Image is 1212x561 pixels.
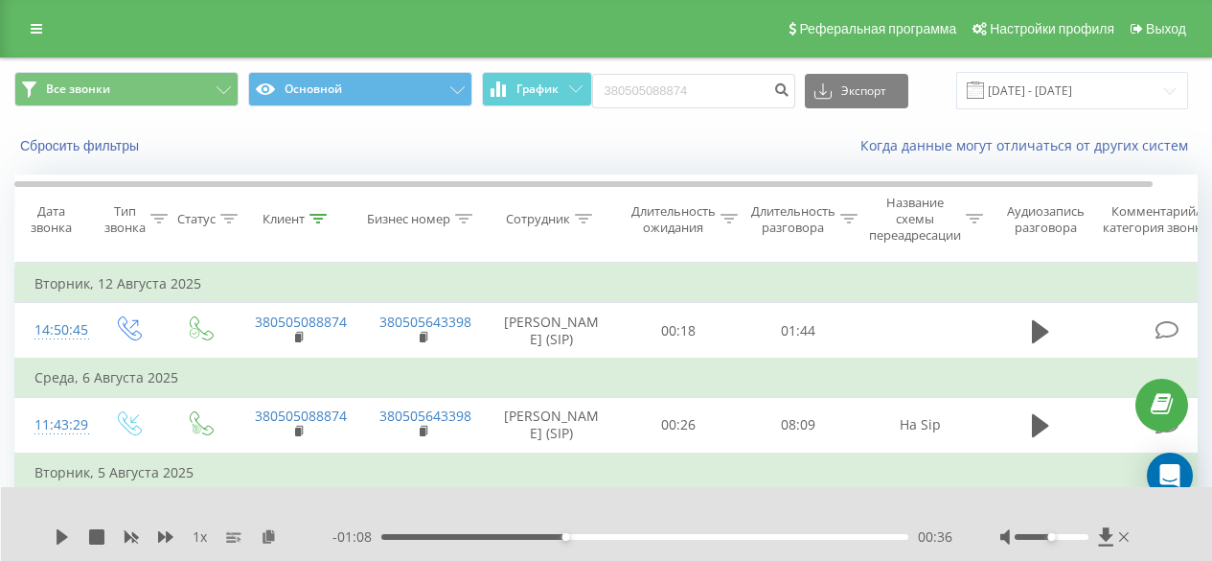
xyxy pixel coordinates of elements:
input: Поиск по номеру [592,74,795,108]
div: Аудиозапись разговора [999,203,1092,236]
td: [PERSON_NAME] (SIP) [485,397,619,454]
div: Дата звонка [15,203,86,236]
a: Когда данные могут отличаться от других систем [860,136,1198,154]
a: 380505088874 [255,407,347,425]
div: Бизнес номер [367,211,450,227]
div: 14:50:45 [34,312,73,349]
span: Все звонки [46,82,110,97]
span: Выход [1146,21,1186,36]
span: График [516,82,559,96]
td: [PERSON_NAME] (SIP) [485,303,619,360]
span: 1 x [193,527,207,547]
span: - 01:08 [332,527,381,547]
a: 380505643398 [379,407,471,425]
td: 00:26 [619,397,739,454]
td: 08:09 [739,397,858,454]
div: Комментарий/категория звонка [1100,203,1212,236]
span: Реферальная программа [799,21,956,36]
div: Accessibility label [562,533,570,541]
td: На Sip [858,397,983,454]
div: Статус [177,211,216,227]
div: Длительность ожидания [631,203,716,236]
button: График [482,72,592,106]
div: Accessibility label [1048,533,1056,541]
div: Тип звонка [104,203,146,236]
td: 01:44 [739,303,858,360]
div: Сотрудник [506,211,570,227]
button: Основной [248,72,472,106]
div: Клиент [263,211,305,227]
div: 11:43:29 [34,407,73,444]
button: Экспорт [805,74,908,108]
div: Длительность разговора [751,203,835,236]
span: Настройки профиля [990,21,1114,36]
button: Все звонки [14,72,239,106]
span: 00:36 [918,527,952,547]
div: Open Intercom Messenger [1147,453,1193,499]
td: 00:18 [619,303,739,360]
button: Сбросить фильтры [14,137,149,154]
a: 380505088874 [255,313,347,331]
a: 380505643398 [379,313,471,331]
div: Название схемы переадресации [869,195,961,244]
